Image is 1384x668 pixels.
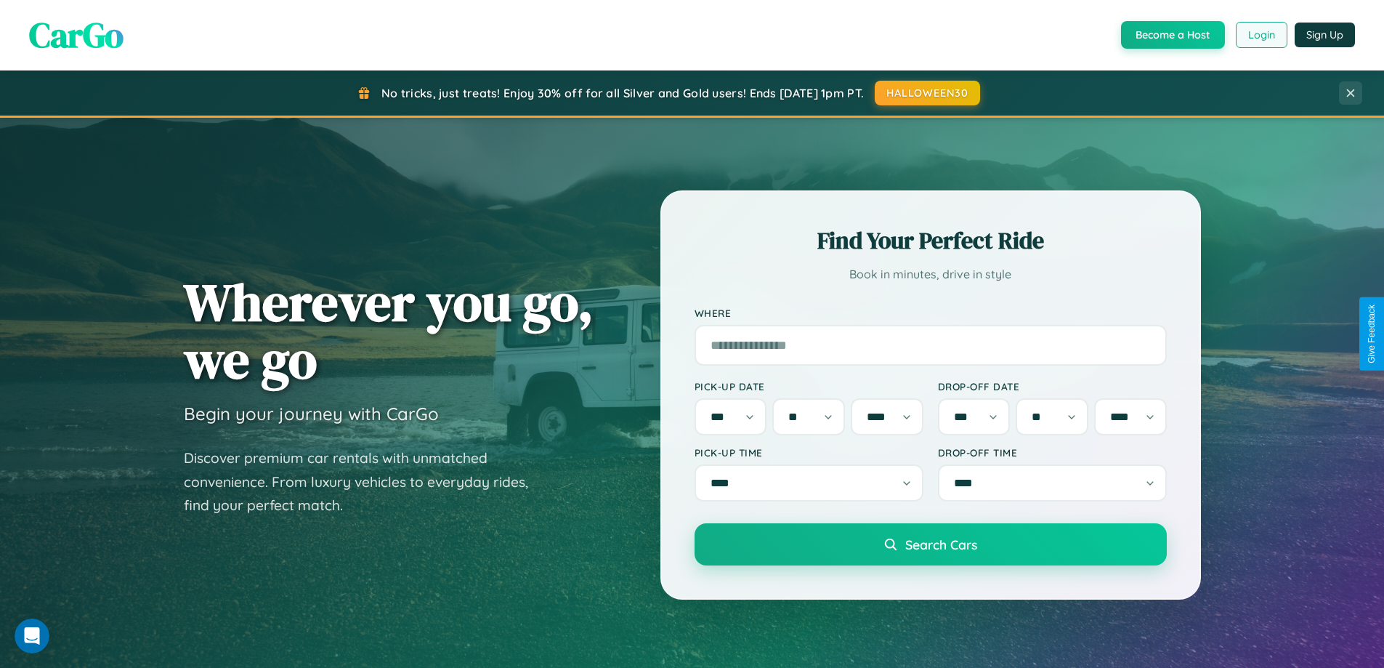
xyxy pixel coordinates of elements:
[184,446,547,518] p: Discover premium car rentals with unmatched convenience. From luxury vehicles to everyday rides, ...
[695,380,923,393] label: Pick-up Date
[875,81,980,105] button: HALLOWEEN30
[1121,21,1225,49] button: Become a Host
[184,403,439,424] h3: Begin your journey with CarGo
[1367,305,1377,363] div: Give Feedback
[695,225,1167,257] h2: Find Your Perfect Ride
[29,11,124,59] span: CarGo
[938,446,1167,459] label: Drop-off Time
[695,264,1167,285] p: Book in minutes, drive in style
[184,273,594,388] h1: Wherever you go, we go
[381,86,864,100] span: No tricks, just treats! Enjoy 30% off for all Silver and Gold users! Ends [DATE] 1pm PT.
[1236,22,1287,48] button: Login
[695,446,923,459] label: Pick-up Time
[15,619,49,653] iframe: Intercom live chat
[695,307,1167,319] label: Where
[695,523,1167,566] button: Search Cars
[938,380,1167,393] label: Drop-off Date
[905,536,977,552] span: Search Cars
[1295,23,1355,47] button: Sign Up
